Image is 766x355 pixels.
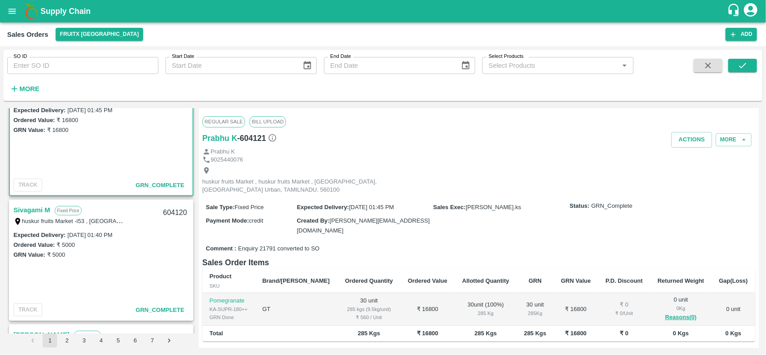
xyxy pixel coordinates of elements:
[40,5,727,18] a: Supply Chain
[74,331,101,340] p: Fixed Price
[47,127,69,133] label: ₹ 16800
[673,330,689,337] b: 0 Kgs
[22,2,40,20] img: logo
[554,293,598,326] td: ₹ 16800
[210,273,232,280] b: Product
[136,307,184,313] span: GRN_Complete
[671,132,712,148] button: Actions
[462,309,509,317] div: 285 Kg
[67,232,112,238] label: [DATE] 01:40 PM
[297,217,429,234] span: [PERSON_NAME][EMAIL_ADDRESS][DOMAIN_NAME]
[457,57,474,74] button: Choose date
[330,53,351,60] label: End Date
[202,178,404,194] p: huskur fruits Market , huskur fruits Market , [GEOGRAPHIC_DATA], [GEOGRAPHIC_DATA] Urban, TAMILNA...
[238,245,320,253] span: Enquiry 21791 converted to SO
[324,57,454,74] input: End Date
[136,182,184,188] span: GRN_Complete
[202,256,755,269] h6: Sales Order Items
[13,241,55,248] label: Ordered Value:
[657,296,705,323] div: 0 unit
[249,217,263,224] span: credit
[13,329,70,341] a: [PERSON_NAME]
[712,293,755,326] td: 0 unit
[210,305,248,313] div: KA-SUPR-180++
[210,330,223,337] b: Total
[462,301,509,317] div: 30 unit ( 100 %)
[619,60,630,71] button: Open
[172,53,194,60] label: Start Date
[726,28,757,41] button: Add
[202,116,245,127] span: Regular Sale
[55,206,82,215] p: Fixed Price
[158,327,192,348] div: 604119
[262,277,329,284] b: Brand/[PERSON_NAME]
[210,282,248,290] div: SKU
[433,204,466,210] label: Sales Exec :
[237,132,277,145] h6: - 604121
[158,202,192,224] div: 604120
[657,304,705,312] div: 0 Kg
[345,305,393,313] div: 285 kgs (9.5kg/unit)
[605,309,643,317] div: ₹ 0 / Unit
[7,81,42,96] button: More
[145,333,159,348] button: Go to page 7
[605,301,643,309] div: ₹ 0
[743,2,759,21] div: account of current user
[591,202,633,210] span: GRN_Complete
[206,217,249,224] label: Payment Mode :
[13,232,66,238] label: Expected Delivery :
[297,204,349,210] label: Expected Delivery :
[249,116,286,127] span: Bill Upload
[13,107,66,114] label: Expected Delivery :
[565,330,587,337] b: ₹ 16800
[235,204,264,210] span: Fixed Price
[657,277,704,284] b: Returned Weight
[524,330,547,337] b: 285 Kgs
[2,1,22,22] button: open drawer
[345,313,393,321] div: ₹ 560 / Unit
[56,28,144,41] button: Select DC
[206,245,236,253] label: Comment :
[13,204,50,216] a: Sivagami M
[719,277,748,284] b: Gap(Loss)
[13,53,27,60] label: SO ID
[210,313,248,321] div: GRN Done
[43,333,57,348] button: page 1
[162,333,176,348] button: Go to next page
[111,333,125,348] button: Go to page 5
[19,85,39,92] strong: More
[358,330,380,337] b: 285 Kgs
[400,293,455,326] td: ₹ 16800
[57,241,75,248] label: ₹ 5000
[7,29,48,40] div: Sales Orders
[60,333,74,348] button: Go to page 2
[345,277,393,284] b: Ordered Quantity
[524,301,547,317] div: 30 unit
[606,277,643,284] b: P.D. Discount
[128,333,142,348] button: Go to page 6
[166,57,295,74] input: Start Date
[620,330,629,337] b: ₹ 0
[40,7,91,16] b: Supply Chain
[13,251,45,258] label: GRN Value:
[57,117,78,123] label: ₹ 16800
[466,204,521,210] span: [PERSON_NAME].ks
[561,277,591,284] b: GRN Value
[47,251,66,258] label: ₹ 5000
[13,127,45,133] label: GRN Value:
[570,202,590,210] label: Status:
[297,217,329,224] label: Created By :
[202,132,237,145] h6: Prabhu K
[210,156,243,164] p: 9025440076
[22,217,366,224] label: huskur fruits Market -i53 , [GEOGRAPHIC_DATA] , [GEOGRAPHIC_DATA], [GEOGRAPHIC_DATA], [GEOGRAPHIC...
[726,330,741,337] b: 0 Kgs
[716,133,752,146] button: More
[485,60,616,71] input: Select Products
[210,297,248,305] p: Pomegranate
[67,107,112,114] label: [DATE] 01:45 PM
[408,277,447,284] b: Ordered Value
[474,330,497,337] b: 285 Kgs
[417,330,438,337] b: ₹ 16800
[299,57,316,74] button: Choose date
[77,333,91,348] button: Go to page 3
